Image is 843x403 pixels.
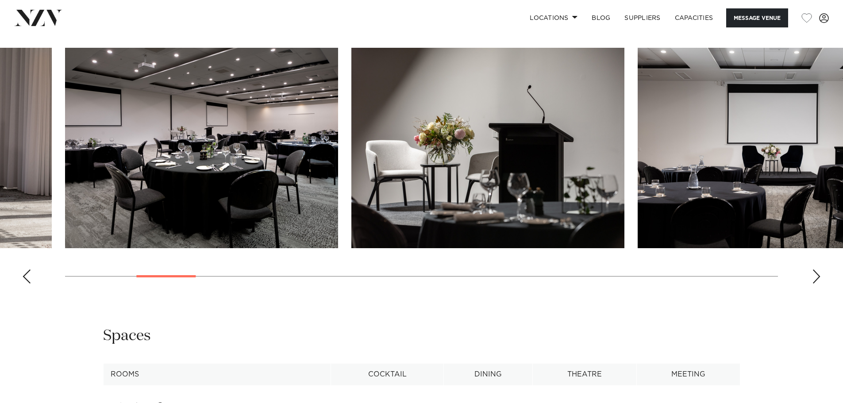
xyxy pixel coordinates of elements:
[331,364,443,385] th: Cocktail
[103,364,331,385] th: Rooms
[617,8,667,27] a: SUPPLIERS
[14,10,62,26] img: nzv-logo.png
[726,8,788,27] button: Message Venue
[585,8,617,27] a: BLOG
[65,48,338,248] swiper-slide: 4 / 30
[443,364,532,385] th: Dining
[668,8,720,27] a: Capacities
[523,8,585,27] a: Locations
[533,364,637,385] th: Theatre
[637,364,740,385] th: Meeting
[103,326,151,346] h2: Spaces
[351,48,624,248] swiper-slide: 5 / 30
